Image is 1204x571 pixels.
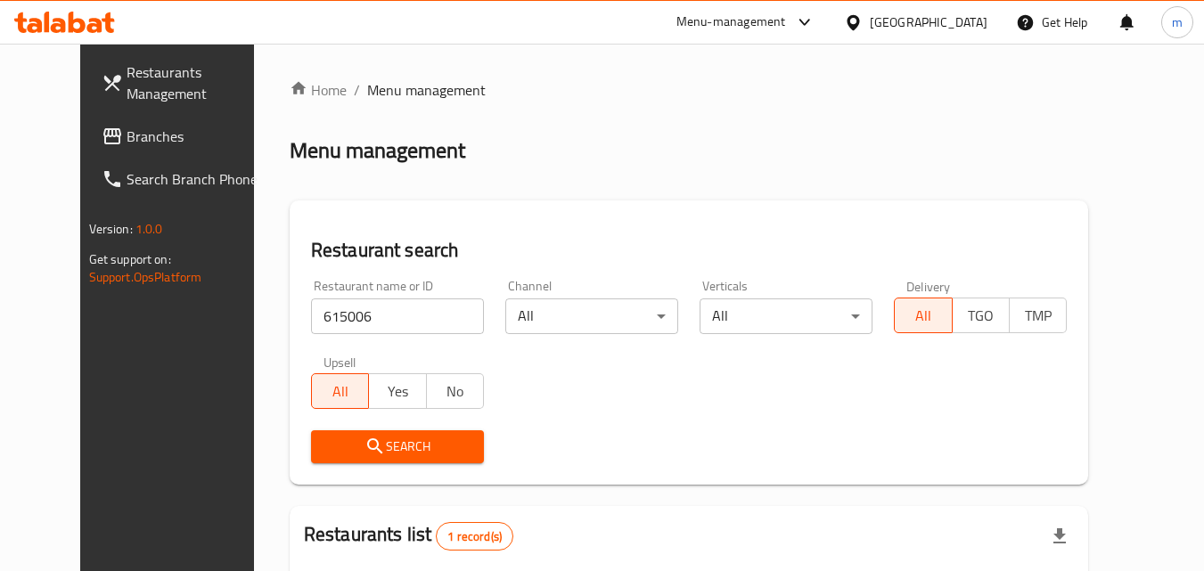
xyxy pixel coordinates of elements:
[290,136,465,165] h2: Menu management
[127,168,267,190] span: Search Branch Phone
[304,521,513,551] h2: Restaurants list
[87,51,282,115] a: Restaurants Management
[354,79,360,101] li: /
[324,355,356,368] label: Upsell
[290,79,347,101] a: Home
[311,373,369,409] button: All
[952,298,1010,333] button: TGO
[311,298,484,334] input: Search for restaurant name or ID..
[367,79,486,101] span: Menu management
[319,379,362,404] span: All
[870,12,987,32] div: [GEOGRAPHIC_DATA]
[700,298,872,334] div: All
[87,158,282,200] a: Search Branch Phone
[437,528,512,545] span: 1 record(s)
[368,373,426,409] button: Yes
[376,379,419,404] span: Yes
[89,248,171,271] span: Get support on:
[325,436,470,458] span: Search
[1038,515,1081,558] div: Export file
[906,280,951,292] label: Delivery
[127,61,267,104] span: Restaurants Management
[1172,12,1183,32] span: m
[290,79,1089,101] nav: breadcrumb
[960,303,1003,329] span: TGO
[434,379,477,404] span: No
[311,430,484,463] button: Search
[127,126,267,147] span: Branches
[87,115,282,158] a: Branches
[676,12,786,33] div: Menu-management
[89,217,133,241] span: Version:
[135,217,163,241] span: 1.0.0
[1009,298,1067,333] button: TMP
[505,298,678,334] div: All
[426,373,484,409] button: No
[902,303,945,329] span: All
[89,265,202,289] a: Support.OpsPlatform
[894,298,952,333] button: All
[436,522,513,551] div: Total records count
[1017,303,1060,329] span: TMP
[311,237,1068,264] h2: Restaurant search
